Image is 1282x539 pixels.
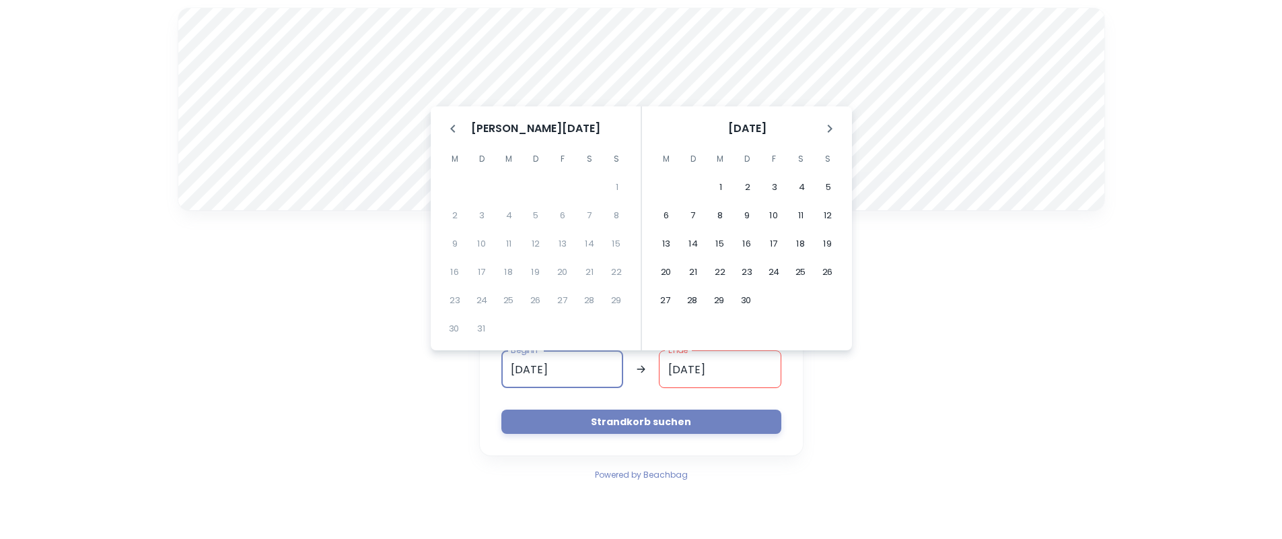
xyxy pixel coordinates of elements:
[653,202,680,229] button: 6
[577,146,602,172] span: Samstag
[680,202,707,229] button: 7
[653,259,680,286] button: 20
[814,230,841,257] button: 19
[652,287,679,314] button: 27
[595,466,688,482] a: Powered by Beachbag
[501,410,781,434] button: Strandkorb suchen
[707,230,734,257] button: 15
[550,146,575,172] span: Freitag
[787,259,814,286] button: 25
[734,202,760,229] button: 9
[680,259,707,286] button: 21
[470,146,494,172] span: Dienstag
[706,287,733,314] button: 29
[760,230,787,257] button: 17
[707,174,734,201] button: 1
[734,230,760,257] button: 16
[497,146,521,172] span: Mittwoch
[787,202,814,229] button: 11
[604,146,629,172] span: Sonntag
[707,259,734,286] button: 22
[471,121,600,137] span: [PERSON_NAME][DATE]
[761,174,788,201] button: 3
[681,146,705,172] span: Dienstag
[814,259,841,286] button: 26
[524,146,548,172] span: Donnerstag
[680,230,707,257] button: 14
[788,174,815,201] button: 4
[760,202,787,229] button: 10
[816,146,840,172] span: Sonntag
[818,117,841,140] button: Nächster Monat
[708,146,732,172] span: Mittwoch
[789,146,813,172] span: Samstag
[728,121,767,137] span: [DATE]
[760,259,787,286] button: 24
[815,174,842,201] button: 5
[734,259,760,286] button: 23
[443,146,467,172] span: Montag
[707,202,734,229] button: 8
[501,350,624,388] input: dd.mm.yyyy
[762,146,786,172] span: Freitag
[733,287,760,314] button: 30
[659,350,781,388] input: dd.mm.yyyy
[679,287,706,314] button: 28
[654,146,678,172] span: Montag
[814,202,841,229] button: 12
[441,117,464,140] button: Letzter Monat
[653,230,680,257] button: 13
[734,174,761,201] button: 2
[735,146,759,172] span: Donnerstag
[787,230,814,257] button: 18
[595,469,688,480] span: Powered by Beachbag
